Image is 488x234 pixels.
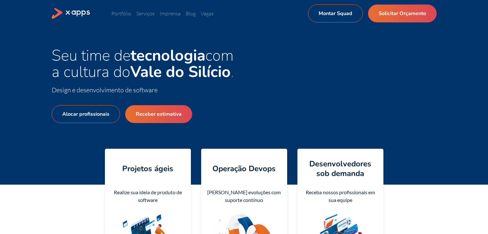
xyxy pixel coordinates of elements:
a: Portfólio [111,10,131,17]
strong: tecnologia [131,45,205,66]
a: Solicitar Orçamento [368,4,437,22]
div: Receba nossos profissionais em sua equipe [303,188,378,204]
div: Realize sua ideia de produto de software [110,188,186,204]
h4: Projetos ágeis [122,164,173,173]
a: Alocar profissionais [52,105,120,123]
strong: Vale do Silício [130,61,231,82]
a: Imprensa [160,10,181,17]
a: Serviços [136,10,155,17]
a: Receber estimativa [125,105,192,123]
a: Vagas [201,10,214,17]
span: Design e desenvolvimento de software [52,86,158,94]
h4: Desenvolvedores sob demanda [303,159,378,178]
a: Blog [186,10,196,17]
div: [PERSON_NAME] evoluções com suporte contínuo [206,188,282,204]
h4: Operação Devops [212,164,276,173]
span: Seu time de com a cultura do [52,45,234,82]
a: Montar Squad [308,4,363,22]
